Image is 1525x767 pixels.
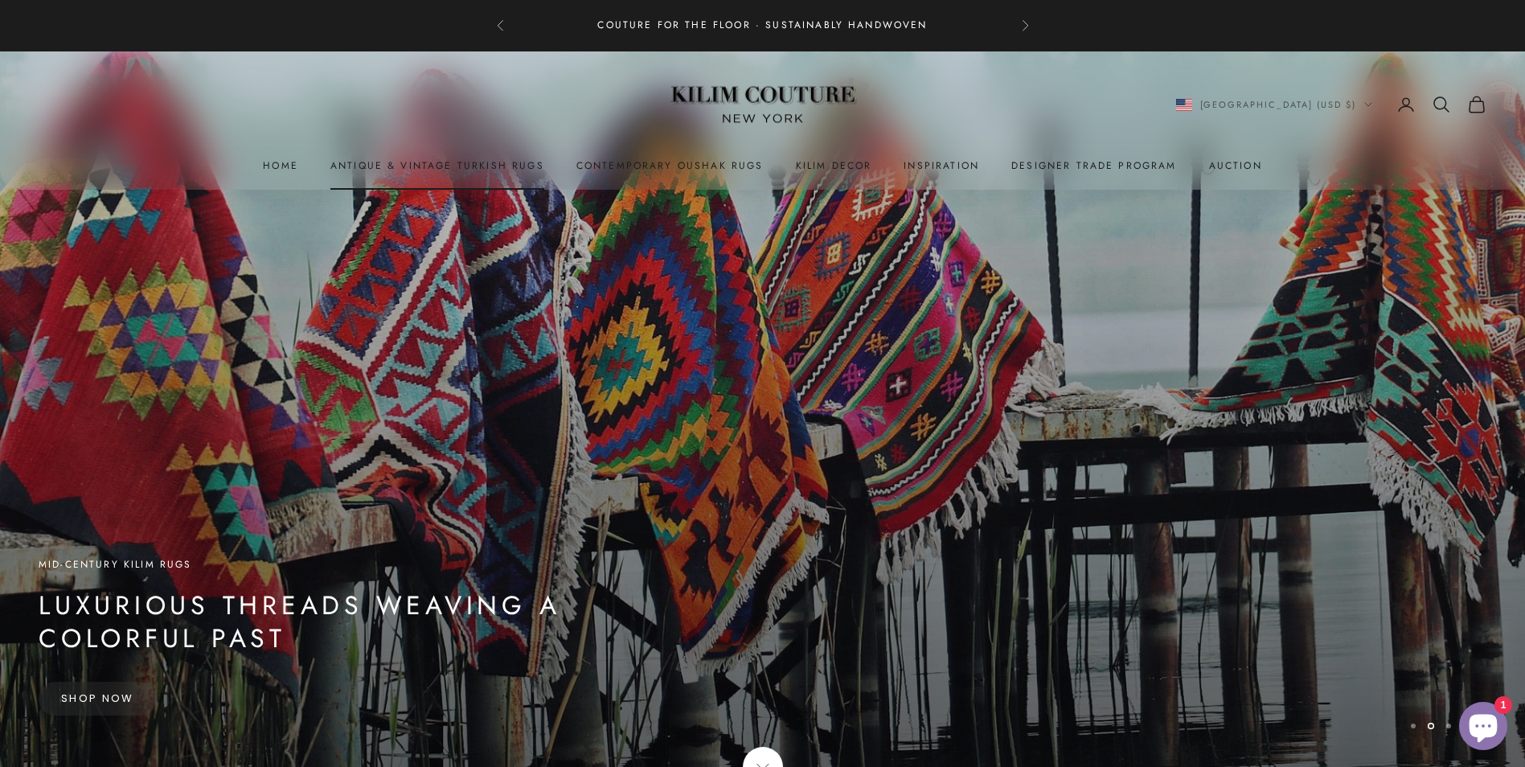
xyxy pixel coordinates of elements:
[39,589,666,656] p: Luxurious Threads Weaving a Colorful Past
[39,682,157,716] a: Shop Now
[1200,97,1357,112] span: [GEOGRAPHIC_DATA] (USD $)
[1176,95,1487,114] nav: Secondary navigation
[796,158,872,174] summary: Kilim Decor
[1176,97,1373,112] button: Change country or currency
[904,158,979,174] a: Inspiration
[662,67,863,143] img: Logo of Kilim Couture New York
[39,556,666,572] p: Mid-Century Kilim Rugs
[1176,99,1192,111] img: United States
[330,158,544,174] a: Antique & Vintage Turkish Rugs
[1209,158,1262,174] a: Auction
[263,158,298,174] a: Home
[1454,702,1512,754] inbox-online-store-chat: Shopify online store chat
[1011,158,1177,174] a: Designer Trade Program
[597,18,927,34] p: Couture for the Floor · Sustainably Handwoven
[39,158,1486,174] nav: Primary navigation
[576,158,764,174] a: Contemporary Oushak Rugs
